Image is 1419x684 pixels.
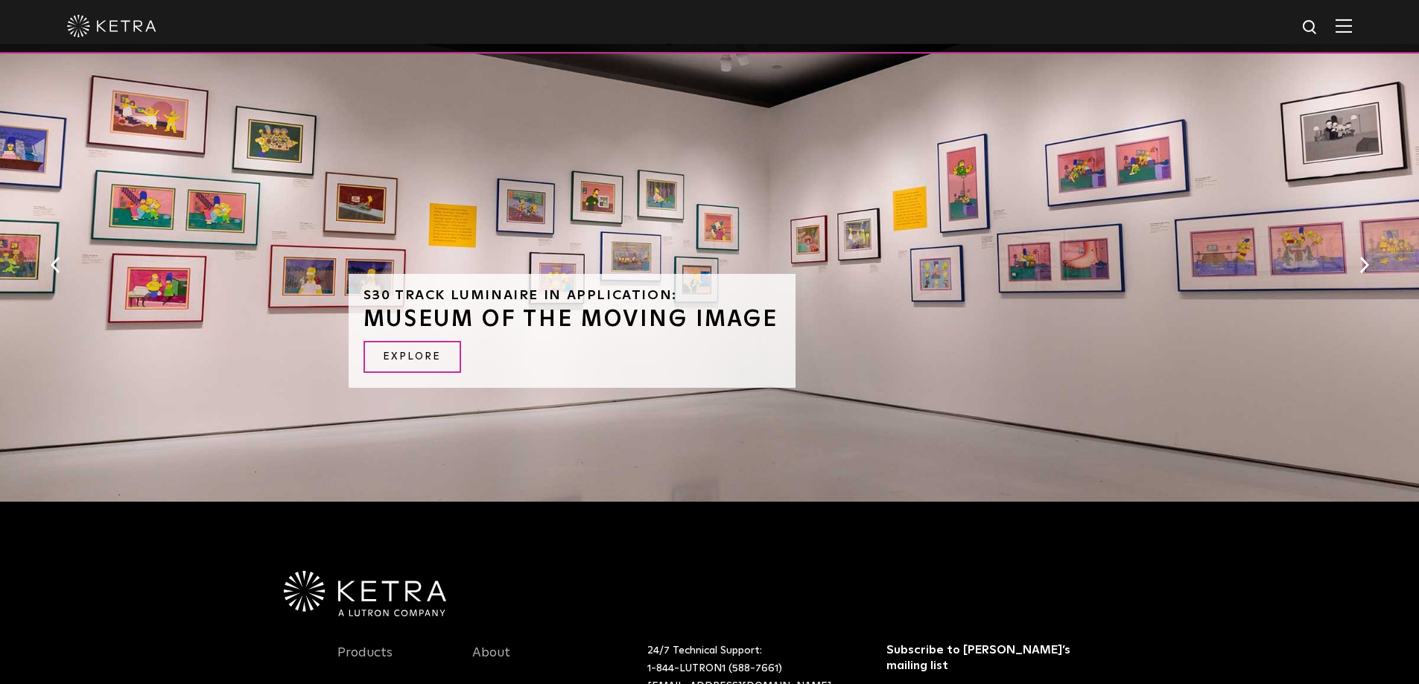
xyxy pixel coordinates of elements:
img: search icon [1301,19,1320,37]
h3: MUSEUM OF THE MOVING IMAGE [364,308,781,330]
img: Ketra-aLutronCo_White_RGB [284,571,446,617]
a: Products [337,645,393,679]
h3: Subscribe to [PERSON_NAME]’s mailing list [886,642,1078,674]
button: Next [1356,255,1371,275]
img: Hamburger%20Nav.svg [1336,19,1352,33]
a: 1-844-LUTRON1 (588-7661) [647,663,782,674]
h6: S30 Track Luminaire in Application: [364,289,781,302]
img: ketra-logo-2019-white [67,15,156,37]
button: Previous [48,255,63,275]
a: Explore [364,341,461,373]
a: About [472,645,510,679]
